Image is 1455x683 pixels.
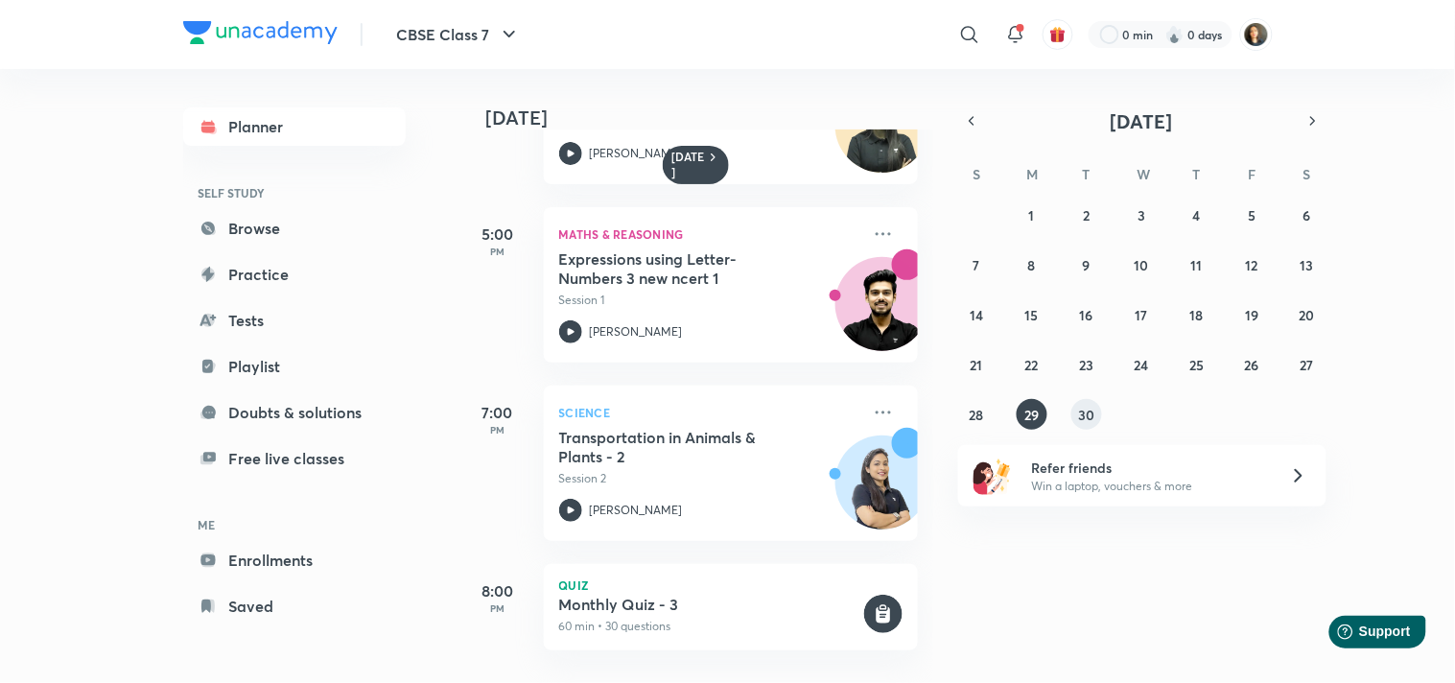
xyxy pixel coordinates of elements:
[559,595,860,614] h5: Monthly Quiz - 3
[1135,356,1149,374] abbr: September 24, 2025
[1049,26,1067,43] img: avatar
[1303,165,1311,183] abbr: Saturday
[183,439,406,478] a: Free live classes
[1083,165,1091,183] abbr: Tuesday
[1292,349,1323,380] button: September 27, 2025
[1031,458,1267,478] h6: Refer friends
[1017,249,1047,280] button: September 8, 2025
[1080,306,1093,324] abbr: September 16, 2025
[970,306,983,324] abbr: September 14, 2025
[386,15,532,54] button: CBSE Class 7
[590,145,683,162] p: [PERSON_NAME]
[1236,249,1267,280] button: September 12, 2025
[459,579,536,602] h5: 8:00
[559,470,860,487] p: Session 2
[1284,608,1434,662] iframe: Help widget launcher
[1292,299,1323,330] button: September 20, 2025
[1190,306,1204,324] abbr: September 18, 2025
[961,349,992,380] button: September 21, 2025
[183,301,406,340] a: Tests
[559,223,860,246] p: Maths & Reasoning
[1182,299,1212,330] button: September 18, 2025
[971,356,983,374] abbr: September 21, 2025
[1292,200,1323,230] button: September 6, 2025
[1017,299,1047,330] button: September 15, 2025
[559,579,903,591] p: Quiz
[459,401,536,424] h5: 7:00
[1189,356,1204,374] abbr: September 25, 2025
[559,401,860,424] p: Science
[486,106,937,130] h4: [DATE]
[836,268,928,360] img: Avatar
[1246,256,1258,274] abbr: September 12, 2025
[1191,256,1203,274] abbr: September 11, 2025
[1193,206,1201,224] abbr: September 4, 2025
[1240,18,1273,51] img: NARENDER JEET
[1024,406,1039,424] abbr: September 29, 2025
[1031,478,1267,495] p: Win a laptop, vouchers & more
[1236,349,1267,380] button: September 26, 2025
[1083,256,1091,274] abbr: September 9, 2025
[961,249,992,280] button: September 7, 2025
[459,602,536,614] p: PM
[183,508,406,541] h6: ME
[1236,200,1267,230] button: September 5, 2025
[1303,206,1311,224] abbr: September 6, 2025
[1248,165,1256,183] abbr: Friday
[1071,349,1102,380] button: September 23, 2025
[183,587,406,625] a: Saved
[559,428,798,466] h5: Transportation in Animals & Plants - 2
[1017,200,1047,230] button: September 1, 2025
[183,21,338,49] a: Company Logo
[1043,19,1073,50] button: avatar
[459,246,536,257] p: PM
[836,446,928,538] img: Avatar
[1182,249,1212,280] button: September 11, 2025
[559,292,860,309] p: Session 1
[1301,256,1314,274] abbr: September 13, 2025
[183,21,338,44] img: Company Logo
[1248,206,1256,224] abbr: September 5, 2025
[1182,349,1212,380] button: September 25, 2025
[1126,249,1157,280] button: September 10, 2025
[590,323,683,341] p: [PERSON_NAME]
[1182,200,1212,230] button: September 4, 2025
[1137,165,1150,183] abbr: Wednesday
[1017,399,1047,430] button: September 29, 2025
[1236,299,1267,330] button: September 19, 2025
[1071,249,1102,280] button: September 9, 2025
[1136,306,1148,324] abbr: September 17, 2025
[1126,349,1157,380] button: September 24, 2025
[1245,356,1259,374] abbr: September 26, 2025
[1135,256,1149,274] abbr: September 10, 2025
[1245,306,1258,324] abbr: September 19, 2025
[1017,349,1047,380] button: September 22, 2025
[1138,206,1145,224] abbr: September 3, 2025
[559,618,860,635] p: 60 min • 30 questions
[1292,249,1323,280] button: September 13, 2025
[1071,299,1102,330] button: September 16, 2025
[836,89,928,181] img: Avatar
[1080,356,1094,374] abbr: September 23, 2025
[1193,165,1201,183] abbr: Thursday
[1025,356,1039,374] abbr: September 22, 2025
[1165,25,1185,44] img: streak
[183,177,406,209] h6: SELF STUDY
[973,165,980,183] abbr: Sunday
[183,255,406,294] a: Practice
[1027,165,1039,183] abbr: Monday
[1126,299,1157,330] button: September 17, 2025
[985,107,1300,134] button: [DATE]
[1071,200,1102,230] button: September 2, 2025
[183,347,406,386] a: Playlist
[1301,356,1314,374] abbr: September 27, 2025
[974,457,1012,495] img: referral
[672,150,706,180] h6: [DATE]
[1079,406,1095,424] abbr: September 30, 2025
[183,541,406,579] a: Enrollments
[1111,108,1173,134] span: [DATE]
[1028,256,1036,274] abbr: September 8, 2025
[1029,206,1035,224] abbr: September 1, 2025
[590,502,683,519] p: [PERSON_NAME]
[1084,206,1091,224] abbr: September 2, 2025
